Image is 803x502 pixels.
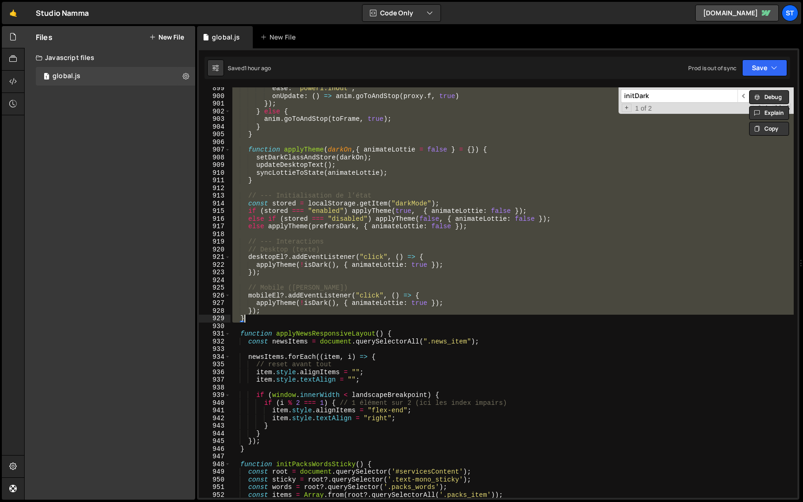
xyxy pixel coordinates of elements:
div: 921 [199,253,230,261]
div: 939 [199,391,230,399]
div: Javascript files [25,48,195,67]
button: Code Only [362,5,441,21]
div: global.js [53,72,80,80]
button: Save [742,59,787,76]
button: Explain [749,106,789,120]
a: 🤙 [2,2,25,24]
div: 915 [199,207,230,215]
div: New File [260,33,299,42]
div: 942 [199,415,230,423]
div: 926 [199,292,230,300]
div: 916 [199,215,230,223]
div: 952 [199,491,230,499]
div: 16482/44667.js [36,67,195,86]
div: 949 [199,468,230,476]
h2: Files [36,32,53,42]
div: Prod is out of sync [688,64,737,72]
div: 924 [199,277,230,284]
span: 1 [44,73,49,81]
div: 902 [199,108,230,116]
div: 919 [199,238,230,246]
div: 927 [199,299,230,307]
div: 907 [199,146,230,154]
div: 950 [199,476,230,484]
div: 951 [199,483,230,491]
div: 903 [199,115,230,123]
div: 941 [199,407,230,415]
button: New File [149,33,184,41]
div: 946 [199,445,230,453]
div: 944 [199,430,230,438]
div: 912 [199,185,230,192]
div: 911 [199,177,230,185]
div: Saved [228,64,271,72]
div: 905 [199,131,230,139]
div: 922 [199,261,230,269]
div: 935 [199,361,230,369]
div: 943 [199,422,230,430]
div: 1 hour ago [244,64,271,72]
div: 900 [199,92,230,100]
a: [DOMAIN_NAME] [695,5,779,21]
div: 909 [199,161,230,169]
div: 923 [199,269,230,277]
div: 938 [199,384,230,392]
div: 945 [199,437,230,445]
div: 932 [199,338,230,346]
div: 917 [199,223,230,231]
button: Copy [749,122,789,136]
div: 913 [199,192,230,200]
div: 931 [199,330,230,338]
div: 925 [199,284,230,292]
div: 929 [199,315,230,323]
a: St [782,5,798,21]
div: 920 [199,246,230,254]
div: 936 [199,369,230,376]
div: global.js [212,33,240,42]
div: 899 [199,85,230,92]
span: ​ [737,89,750,103]
div: 947 [199,453,230,461]
div: 918 [199,231,230,238]
div: 934 [199,353,230,361]
div: 940 [199,399,230,407]
div: 930 [199,323,230,330]
div: 904 [199,123,230,131]
div: 908 [199,154,230,162]
div: 901 [199,100,230,108]
div: 928 [199,307,230,315]
span: Toggle Replace mode [622,104,632,112]
span: 1 of 2 [632,105,656,112]
input: Search for [621,89,737,103]
div: 933 [199,345,230,353]
button: Debug [749,90,789,104]
div: Studio Namma [36,7,89,19]
div: 937 [199,376,230,384]
div: 906 [199,139,230,146]
div: 910 [199,169,230,177]
div: 914 [199,200,230,208]
div: 948 [199,461,230,469]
